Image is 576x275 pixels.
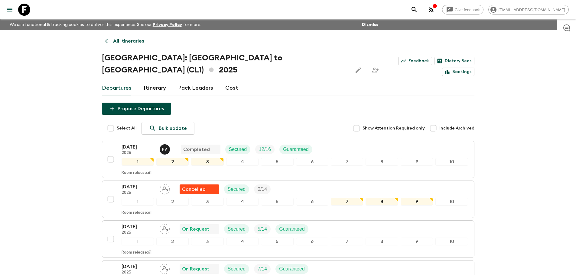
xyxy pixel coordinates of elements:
[296,198,328,206] div: 6
[4,4,16,16] button: menu
[229,146,247,153] p: Secured
[495,8,568,12] span: [EMAIL_ADDRESS][DOMAIN_NAME]
[102,181,474,218] button: [DATE]2025Assign pack leaderFlash Pack cancellationSecuredTrip Fill12345678910Room release:61
[102,52,348,76] h1: [GEOGRAPHIC_DATA]: [GEOGRAPHIC_DATA] to [GEOGRAPHIC_DATA] (CL1) 2025
[182,186,206,193] p: Cancelled
[102,35,147,47] a: All itineraries
[401,158,433,166] div: 9
[102,81,132,95] a: Departures
[159,125,187,132] p: Bulk update
[153,23,182,27] a: Privacy Policy
[156,198,189,206] div: 2
[254,224,271,234] div: Trip Fill
[183,146,210,153] p: Completed
[122,230,155,235] p: 2025
[228,186,246,193] p: Secured
[366,158,398,166] div: 8
[156,158,189,166] div: 2
[435,238,468,245] div: 10
[228,225,246,233] p: Secured
[279,225,305,233] p: Guaranteed
[178,81,213,95] a: Pack Leaders
[122,198,154,206] div: 1
[279,265,305,273] p: Guaranteed
[142,122,194,135] a: Bulk update
[122,238,154,245] div: 1
[225,81,238,95] a: Cost
[442,68,474,76] a: Bookings
[191,238,223,245] div: 3
[369,64,381,76] span: Share this itinerary
[122,263,155,270] p: [DATE]
[191,198,223,206] div: 3
[226,238,259,245] div: 4
[102,141,474,178] button: [DATE]2025Francisco ValeroCompletedSecuredTrip FillGuaranteed12345678910Room release:61
[122,210,151,215] p: Room release: 61
[144,81,166,95] a: Itinerary
[352,64,364,76] button: Edit this itinerary
[182,225,209,233] p: On Request
[261,238,293,245] div: 5
[160,226,170,231] span: Assign pack leader
[122,171,151,175] p: Room release: 61
[122,190,155,195] p: 2025
[122,250,151,255] p: Room release: 61
[228,265,246,273] p: Secured
[182,265,209,273] p: On Request
[366,198,398,206] div: 8
[122,183,155,190] p: [DATE]
[224,184,249,194] div: Secured
[434,57,474,65] a: Dietary Reqs
[331,158,363,166] div: 7
[7,19,203,30] p: We use functional & tracking cookies to deliver this experience. See our for more.
[366,238,398,245] div: 8
[254,264,271,274] div: Trip Fill
[258,186,267,193] p: 0 / 14
[191,158,223,166] div: 3
[435,158,468,166] div: 10
[331,198,363,206] div: 7
[224,224,249,234] div: Secured
[117,125,137,131] span: Select All
[226,198,259,206] div: 4
[102,220,474,258] button: [DATE]2025Assign pack leaderOn RequestSecuredTrip FillGuaranteed12345678910Room release:61
[408,4,420,16] button: search adventures
[398,57,432,65] a: Feedback
[224,264,249,274] div: Secured
[283,146,309,153] p: Guaranteed
[488,5,569,14] div: [EMAIL_ADDRESS][DOMAIN_NAME]
[439,125,474,131] span: Include Archived
[225,145,251,154] div: Secured
[296,158,328,166] div: 6
[160,186,170,191] span: Assign pack leader
[122,151,155,155] p: 2025
[435,198,468,206] div: 10
[102,103,171,115] button: Propose Departures
[363,125,425,131] span: Show Attention Required only
[156,238,189,245] div: 2
[160,146,171,151] span: Francisco Valero
[122,143,155,151] p: [DATE]
[296,238,328,245] div: 6
[261,198,293,206] div: 5
[122,223,155,230] p: [DATE]
[180,184,219,194] div: Flash Pack cancellation
[401,198,433,206] div: 9
[255,145,275,154] div: Trip Fill
[451,8,483,12] span: Give feedback
[160,266,170,270] span: Assign pack leader
[360,21,380,29] button: Dismiss
[442,5,483,14] a: Give feedback
[113,37,144,45] p: All itineraries
[261,158,293,166] div: 5
[331,238,363,245] div: 7
[258,265,267,273] p: 7 / 14
[401,238,433,245] div: 9
[122,270,155,275] p: 2025
[254,184,271,194] div: Trip Fill
[259,146,271,153] p: 12 / 16
[258,225,267,233] p: 5 / 14
[122,158,154,166] div: 1
[226,158,259,166] div: 4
